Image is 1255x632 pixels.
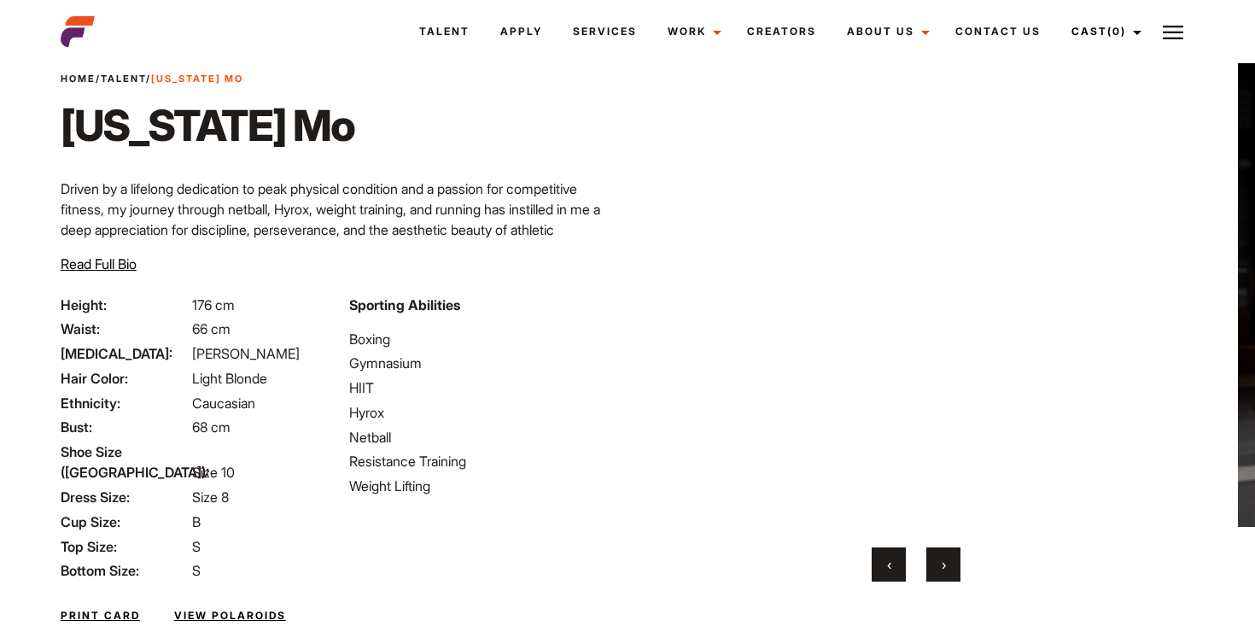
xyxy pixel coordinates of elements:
span: Cup Size: [61,512,189,532]
a: Print Card [61,608,140,623]
li: Boxing [349,329,617,349]
a: Talent [404,9,485,55]
span: / / [61,72,243,86]
a: Contact Us [940,9,1056,55]
a: About Us [832,9,940,55]
span: Top Size: [61,536,189,557]
strong: Sporting Abilities [349,296,460,313]
li: Gymnasium [349,353,617,373]
span: Size 10 [192,464,235,481]
span: B [192,513,201,530]
span: 66 cm [192,320,231,337]
span: Size 8 [192,489,229,506]
img: Burger icon [1163,22,1183,43]
a: View Polaroids [174,608,286,623]
strong: [US_STATE] Mo [151,73,243,85]
span: 176 cm [192,296,235,313]
span: Height: [61,295,189,315]
a: Creators [732,9,832,55]
span: 68 cm [192,418,231,436]
span: Caucasian [192,395,255,412]
span: S [192,562,201,579]
img: cropped-aefm-brand-fav-22-square.png [61,15,95,49]
span: S [192,538,201,555]
span: Bottom Size: [61,560,189,581]
span: Light Blonde [192,370,267,387]
a: Home [61,73,96,85]
li: HIIT [349,377,617,398]
span: Dress Size: [61,487,189,507]
button: Read Full Bio [61,254,137,274]
span: Waist: [61,319,189,339]
span: [PERSON_NAME] [192,345,300,362]
a: Cast(0) [1056,9,1152,55]
span: Bust: [61,417,189,437]
span: (0) [1107,25,1126,38]
span: Read Full Bio [61,255,137,272]
span: Next [942,556,946,573]
a: Talent [101,73,146,85]
span: Previous [887,556,891,573]
p: Driven by a lifelong dedication to peak physical condition and a passion for competitive fitness,... [61,178,617,342]
span: Ethnicity: [61,393,189,413]
li: Hyrox [349,402,617,423]
li: Weight Lifting [349,476,617,496]
h1: [US_STATE] Mo [61,100,354,151]
a: Services [557,9,652,55]
video: Your browser does not support the video tag. [668,53,1163,527]
span: [MEDICAL_DATA]: [61,343,189,364]
span: Hair Color: [61,368,189,389]
li: Netball [349,427,617,448]
a: Apply [485,9,557,55]
li: Resistance Training [349,451,617,471]
a: Work [652,9,732,55]
span: Shoe Size ([GEOGRAPHIC_DATA]): [61,442,189,483]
